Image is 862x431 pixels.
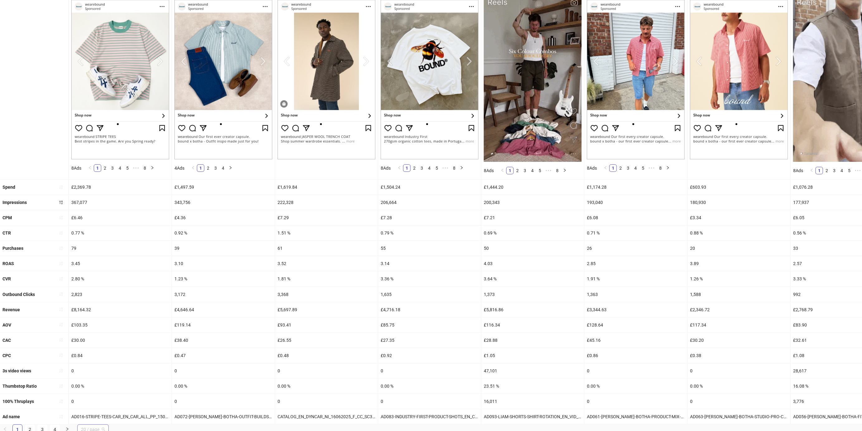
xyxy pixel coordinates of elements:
span: left [501,168,504,172]
div: 47,101 [481,363,584,378]
div: 200,343 [481,195,584,210]
li: Next 5 Pages [544,167,554,174]
button: right [561,167,569,174]
a: 8 [141,165,148,172]
span: 8 Ads [71,166,81,171]
li: 2 [411,164,418,172]
li: 5 [433,164,441,172]
div: £0.84 [69,348,172,363]
li: Next 5 Pages [441,164,450,172]
div: 55 [378,241,481,256]
li: 1 [94,164,101,172]
button: left [499,167,506,174]
a: 1 [507,167,513,174]
div: £0.48 [275,348,378,363]
div: 3.14 [378,256,481,271]
b: Spend [2,185,15,190]
a: 2 [514,167,521,174]
div: £1,619.84 [275,180,378,195]
button: right [458,164,465,172]
div: 343,756 [172,195,275,210]
li: 3 [109,164,116,172]
div: 3.45 [69,256,172,271]
div: 0.00 % [172,379,275,394]
li: 5 [124,164,131,172]
div: 0.00 % [584,379,687,394]
li: 5 [536,167,544,174]
div: AD061-[PERSON_NAME]-BOTHA-PRODUCT-MIX-CARA_EN_CAR_ALL_CP_15072025_M_CC_SC24_None__ [584,409,687,424]
a: 3 [521,167,528,174]
span: left [191,166,195,170]
b: CPC [2,353,11,358]
div: 3,368 [275,287,378,302]
a: 2 [411,165,418,172]
div: 0 [275,394,378,409]
div: 0 [378,363,481,378]
b: 3s video views [2,368,31,373]
li: Next 5 Pages [131,164,141,172]
div: £7.29 [275,210,378,225]
div: £27.35 [378,333,481,348]
a: 5 [124,165,131,172]
div: 1.91 % [584,271,687,286]
a: 5 [536,167,543,174]
div: 1,363 [584,287,687,302]
div: 79 [69,241,172,256]
span: right [666,166,670,170]
li: Next Page [561,167,569,174]
a: 8 [554,167,561,174]
li: 1 [816,167,823,174]
b: CPM [2,215,12,220]
span: left [3,427,7,431]
div: £603.93 [688,180,790,195]
span: sort-ascending [59,353,63,357]
div: £6.46 [69,210,172,225]
div: £0.38 [688,348,790,363]
li: Previous Page [189,164,197,172]
button: left [189,164,197,172]
div: 180,930 [688,195,790,210]
li: 1 [609,164,617,172]
span: sort-ascending [59,277,63,281]
b: Outbound Clicks [2,292,35,297]
b: Thumbstop Ratio [2,384,37,389]
li: Next Page [458,164,465,172]
div: £4.36 [172,210,275,225]
span: sort-descending [59,200,63,205]
span: sort-ascending [59,215,63,220]
div: £1,504.24 [378,180,481,195]
div: 3.89 [688,256,790,271]
span: left [604,166,607,170]
div: 1.23 % [172,271,275,286]
div: £6.08 [584,210,687,225]
button: left [808,167,816,174]
a: 3 [625,165,631,172]
div: 3.52 [275,256,378,271]
div: £5,816.86 [481,302,584,317]
div: AD072-[PERSON_NAME]-BOTHA-OUTFIT-BUILDS_EN_CAR_ALL_CP_22072025_M_CC_SC4_None_TRAFFIC_ [172,409,275,424]
li: 2 [204,164,212,172]
button: right [664,164,672,172]
a: 3 [831,167,838,174]
div: £128.64 [584,317,687,332]
div: £26.55 [275,333,378,348]
div: 1.51 % [275,225,378,240]
div: £1,174.28 [584,180,687,195]
li: 3 [212,164,219,172]
div: 0.00 % [69,379,172,394]
a: 4 [838,167,845,174]
span: 8 Ads [484,168,494,173]
div: CATALOG_EN_DYNCAR_NI_16062025_F_CC_SC3_None_RET_CATALOG_ [275,409,378,424]
div: £1,497.59 [172,180,275,195]
li: 2 [101,164,109,172]
a: 8 [657,165,664,172]
li: Previous Page [86,164,94,172]
div: 0.92 % [172,225,275,240]
span: sort-ascending [59,369,63,373]
a: 3 [212,165,219,172]
div: 0.77 % [69,225,172,240]
div: 222,328 [275,195,378,210]
div: 0 [172,363,275,378]
span: right [229,166,232,170]
div: 0 [584,363,687,378]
